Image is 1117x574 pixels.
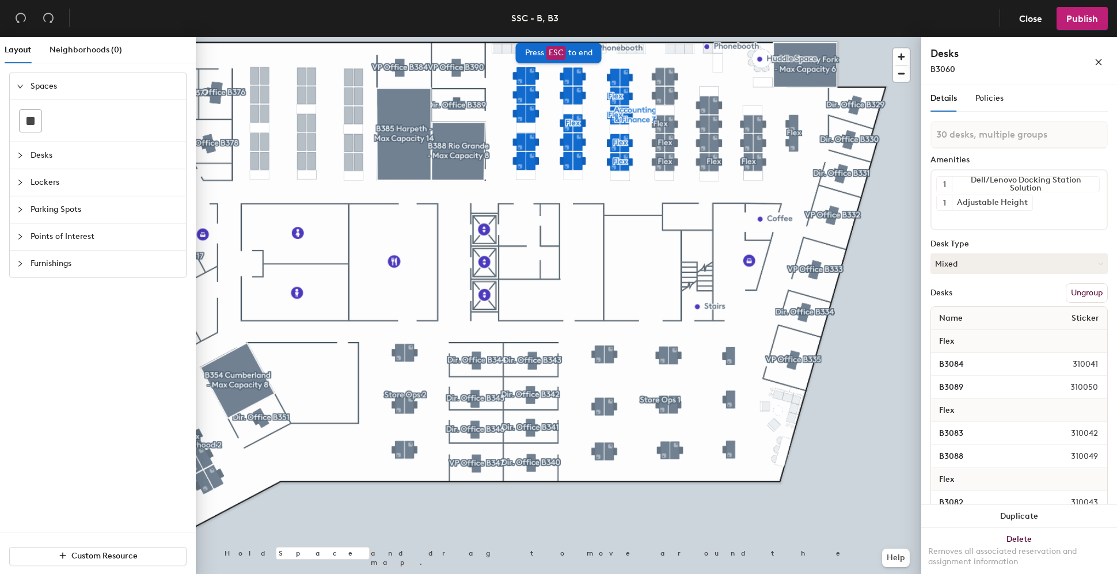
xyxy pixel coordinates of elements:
[933,400,960,421] span: Flex
[17,206,24,213] span: collapsed
[930,64,955,74] span: B3060
[17,233,24,240] span: collapsed
[1043,496,1105,509] span: 310043
[17,179,24,186] span: collapsed
[928,546,1110,567] div: Removes all associated reservation and assignment information
[17,260,24,267] span: collapsed
[937,177,952,192] button: 1
[50,45,122,55] span: Neighborhoods (0)
[975,93,1004,103] span: Policies
[516,43,602,63] div: Press to end
[930,240,1108,249] div: Desk Type
[9,547,187,565] button: Custom Resource
[15,12,26,24] span: undo
[933,379,1043,396] input: Unnamed desk
[937,195,952,210] button: 1
[31,196,179,223] span: Parking Spots
[5,45,31,55] span: Layout
[37,7,60,30] button: Redo (⌘ + ⇧ + Z)
[930,288,952,298] div: Desks
[930,253,1108,274] button: Mixed
[933,495,1043,511] input: Unnamed desk
[1043,381,1105,394] span: 310050
[1045,358,1105,371] span: 310041
[1057,7,1108,30] button: Publish
[930,155,1108,165] div: Amenities
[71,551,138,561] span: Custom Resource
[546,46,566,60] span: ESC
[1066,13,1098,24] span: Publish
[1066,308,1105,329] span: Sticker
[9,7,32,30] button: Undo (⌘ + Z)
[31,169,179,196] span: Lockers
[921,505,1117,528] button: Duplicate
[31,73,179,100] span: Spaces
[1095,58,1103,66] span: close
[1019,13,1042,24] span: Close
[1009,7,1052,30] button: Close
[952,195,1032,210] div: Adjustable Height
[1043,427,1105,440] span: 310042
[1066,283,1108,303] button: Ungroup
[943,178,946,191] span: 1
[933,425,1043,442] input: Unnamed desk
[17,83,24,90] span: expanded
[31,142,179,169] span: Desks
[952,177,1099,192] div: Dell/Lenovo Docking Station Solution
[882,549,910,567] button: Help
[943,197,946,209] span: 1
[933,469,960,490] span: Flex
[933,308,968,329] span: Name
[17,152,24,159] span: collapsed
[930,93,957,103] span: Details
[933,448,1043,465] input: Unnamed desk
[31,223,179,250] span: Points of Interest
[511,11,558,25] div: SSC - B, B3
[933,331,960,352] span: Flex
[933,356,1045,372] input: Unnamed desk
[1043,450,1105,463] span: 310049
[930,46,1057,61] h4: Desks
[31,250,179,277] span: Furnishings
